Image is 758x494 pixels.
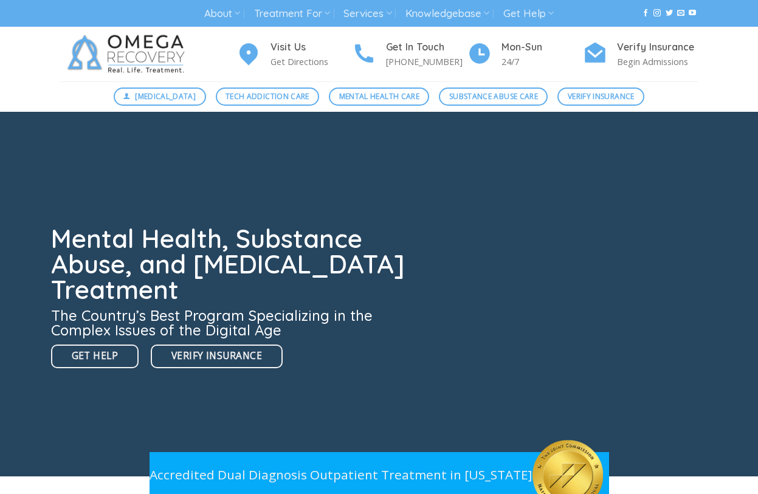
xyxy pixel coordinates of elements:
[135,91,196,102] span: [MEDICAL_DATA]
[150,465,532,485] p: Accredited Dual Diagnosis Outpatient Treatment in [US_STATE]
[204,2,240,25] a: About
[439,87,548,106] a: Substance Abuse Care
[352,39,467,69] a: Get In Touch [PHONE_NUMBER]
[653,9,661,18] a: Follow on Instagram
[51,345,139,368] a: Get Help
[270,39,352,55] h4: Visit Us
[677,9,684,18] a: Send us an email
[568,91,635,102] span: Verify Insurance
[51,226,412,303] h1: Mental Health, Substance Abuse, and [MEDICAL_DATA] Treatment
[583,39,698,69] a: Verify Insurance Begin Admissions
[270,55,352,69] p: Get Directions
[216,87,320,106] a: Tech Addiction Care
[666,9,673,18] a: Follow on Twitter
[254,2,330,25] a: Treatment For
[51,308,412,337] h3: The Country’s Best Program Specializing in the Complex Issues of the Digital Age
[617,55,698,69] p: Begin Admissions
[339,91,419,102] span: Mental Health Care
[386,39,467,55] h4: Get In Touch
[689,9,696,18] a: Follow on YouTube
[449,91,538,102] span: Substance Abuse Care
[329,87,429,106] a: Mental Health Care
[60,27,197,81] img: Omega Recovery
[171,348,262,363] span: Verify Insurance
[501,39,583,55] h4: Mon-Sun
[617,39,698,55] h4: Verify Insurance
[72,348,119,363] span: Get Help
[226,91,309,102] span: Tech Addiction Care
[405,2,489,25] a: Knowledgebase
[151,345,283,368] a: Verify Insurance
[501,55,583,69] p: 24/7
[343,2,391,25] a: Services
[236,39,352,69] a: Visit Us Get Directions
[386,55,467,69] p: [PHONE_NUMBER]
[503,2,554,25] a: Get Help
[557,87,644,106] a: Verify Insurance
[642,9,649,18] a: Follow on Facebook
[114,87,206,106] a: [MEDICAL_DATA]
